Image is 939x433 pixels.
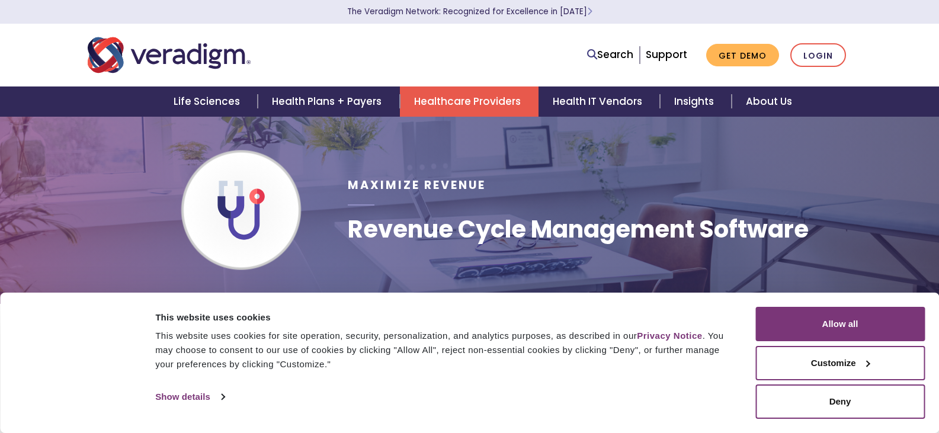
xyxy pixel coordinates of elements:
a: Life Sciences [159,86,258,117]
a: Health Plans + Payers [258,86,399,117]
a: Search [587,47,633,63]
a: Get Demo [706,44,779,67]
img: Veradigm logo [88,36,251,75]
button: Deny [755,384,925,419]
div: This website uses cookies [155,310,729,325]
span: Learn More [587,6,592,17]
a: Privacy Notice [637,331,702,341]
div: This website uses cookies for site operation, security, personalization, and analytics purposes, ... [155,329,729,371]
button: Customize [755,346,925,380]
a: Login [790,43,846,68]
a: Healthcare Providers [400,86,539,117]
h1: Revenue Cycle Management Software [348,215,809,243]
a: Health IT Vendors [539,86,660,117]
a: About Us [732,86,806,117]
a: Support [646,47,687,62]
span: Maximize Revenue [348,177,486,193]
a: Show details [155,388,224,406]
a: The Veradigm Network: Recognized for Excellence in [DATE]Learn More [347,6,592,17]
button: Allow all [755,307,925,341]
a: Insights [660,86,732,117]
